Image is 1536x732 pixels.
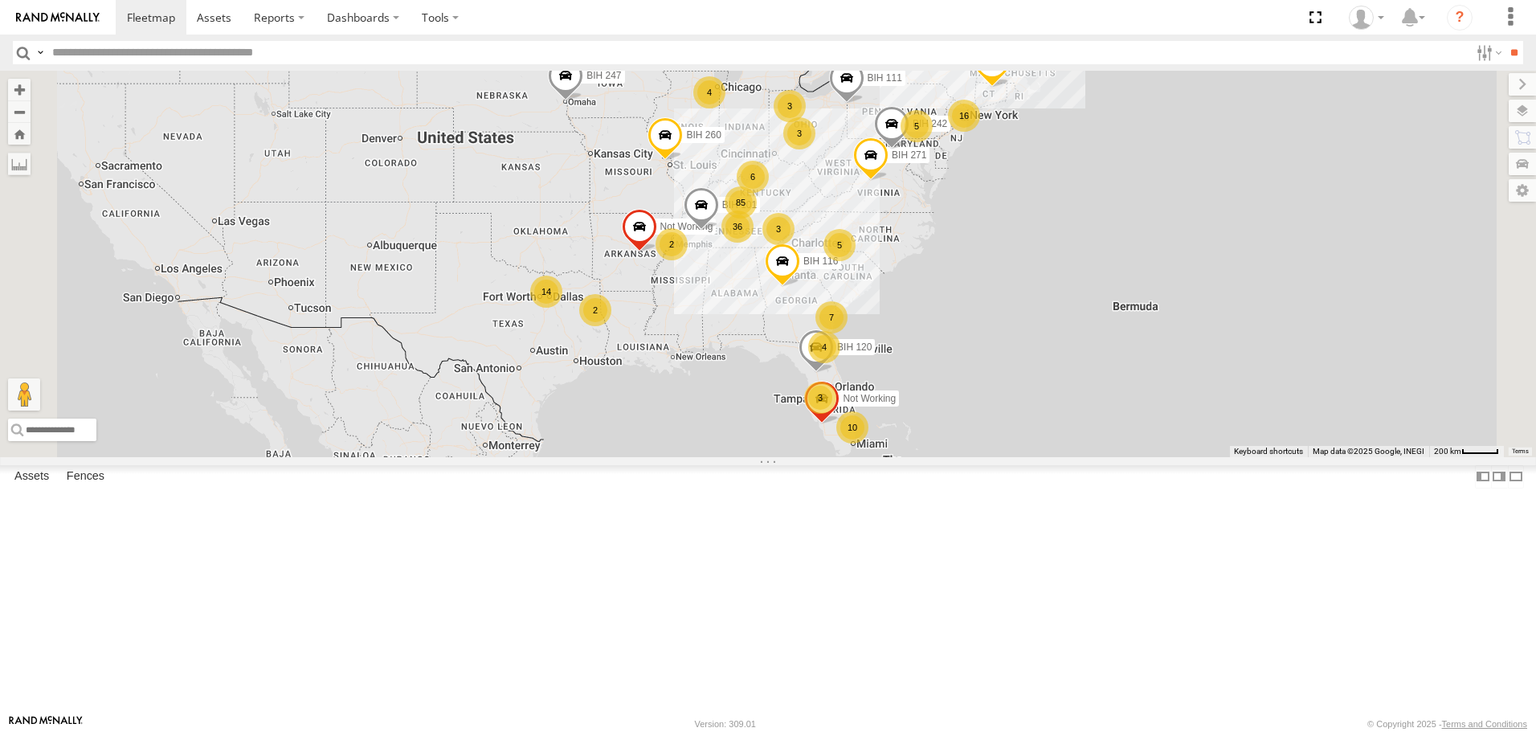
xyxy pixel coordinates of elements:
span: BIH 120 [837,342,872,354]
div: 5 [901,110,933,142]
div: 2 [656,228,688,260]
label: Measure [8,153,31,175]
div: Version: 309.01 [695,719,756,729]
label: Hide Summary Table [1508,465,1524,489]
span: BIH 111 [868,72,902,84]
label: Dock Summary Table to the Left [1475,465,1491,489]
button: Map Scale: 200 km per 43 pixels [1429,446,1504,457]
div: 3 [804,382,836,414]
label: Map Settings [1509,179,1536,202]
div: 85 [725,186,757,219]
button: Zoom Home [8,123,31,145]
div: 5 [823,229,856,261]
div: © Copyright 2025 - [1367,719,1527,729]
img: rand-logo.svg [16,12,100,23]
span: BIH 101 [722,199,757,211]
span: Map data ©2025 Google, INEGI [1313,447,1424,456]
div: 4 [693,76,725,108]
label: Search Filter Options [1470,41,1505,64]
button: Drag Pegman onto the map to open Street View [8,378,40,411]
div: 10 [836,411,868,444]
a: Terms (opens in new tab) [1512,448,1529,454]
div: Nele . [1343,6,1390,30]
span: BIH 247 [586,71,621,82]
div: 3 [783,117,815,149]
button: Zoom out [8,100,31,123]
div: 4 [808,331,840,363]
div: 36 [721,211,754,243]
label: Fences [59,466,112,489]
a: Visit our Website [9,716,83,732]
div: 3 [774,90,806,122]
span: BIH 260 [686,130,721,141]
span: 200 km [1434,447,1461,456]
label: Dock Summary Table to the Right [1491,465,1507,489]
span: Not Working [843,394,896,405]
span: BIH 271 [892,150,926,162]
i: ? [1447,5,1473,31]
div: 16 [948,100,980,132]
div: 14 [530,276,562,308]
label: Search Query [34,41,47,64]
div: 2 [579,294,611,326]
span: BIH 116 [803,256,838,268]
a: Terms and Conditions [1442,719,1527,729]
div: 3 [762,213,795,245]
label: Assets [6,466,57,489]
div: 6 [737,161,769,193]
button: Keyboard shortcuts [1234,446,1303,457]
button: Zoom in [8,79,31,100]
span: Not Working [660,222,713,233]
div: 7 [815,301,848,333]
